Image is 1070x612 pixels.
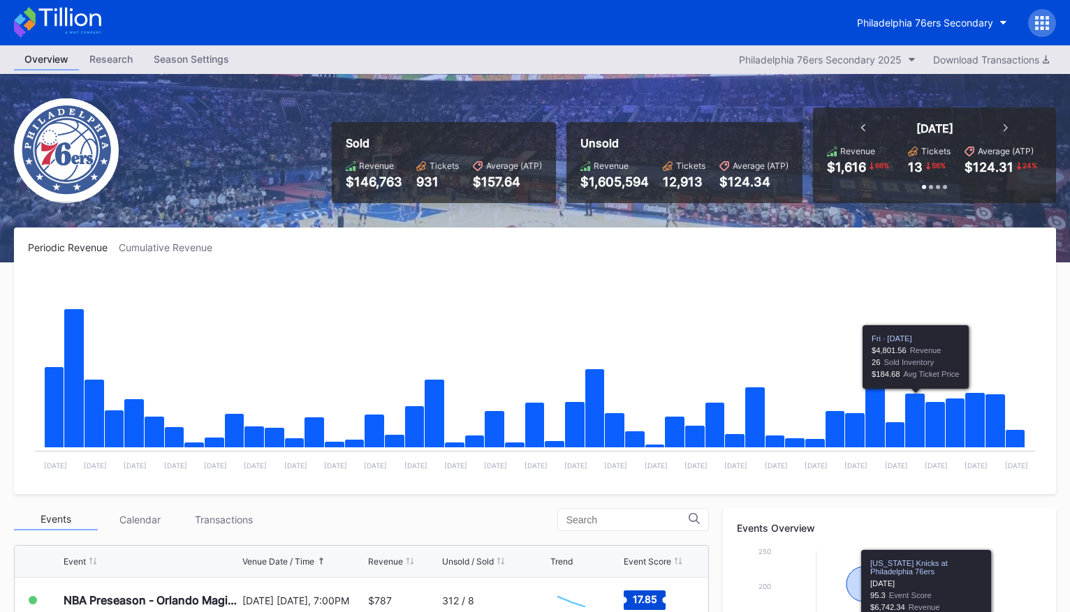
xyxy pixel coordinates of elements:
[430,161,459,171] div: Tickets
[28,241,119,253] div: Periodic Revenue
[119,241,223,253] div: Cumulative Revenue
[404,461,427,470] text: [DATE]
[64,593,239,607] div: NBA Preseason - Orlando Magic at Philadelphia 76ers
[724,461,747,470] text: [DATE]
[444,461,467,470] text: [DATE]
[14,49,79,70] a: Overview
[925,461,948,470] text: [DATE]
[719,174,789,189] div: $124.34
[143,49,240,69] div: Season Settings
[204,461,227,470] text: [DATE]
[486,161,542,171] div: Average (ATP)
[14,98,119,203] img: Philadelphia_76ers.png
[84,461,107,470] text: [DATE]
[874,160,891,171] div: 66 %
[847,10,1018,36] button: Philadelphia 76ers Secondary
[1021,160,1039,171] div: 24 %
[442,595,474,606] div: 312 / 8
[346,174,402,189] div: $146,763
[359,161,394,171] div: Revenue
[346,136,542,150] div: Sold
[580,136,789,150] div: Unsold
[930,160,947,171] div: 56 %
[739,54,902,66] div: Philadelphia 76ers Secondary 2025
[594,161,629,171] div: Revenue
[79,49,143,70] a: Research
[978,146,1034,156] div: Average (ATP)
[1005,461,1028,470] text: [DATE]
[416,174,459,189] div: 931
[663,174,705,189] div: 12,913
[550,556,573,567] div: Trend
[805,461,828,470] text: [DATE]
[633,593,657,605] text: 17.85
[484,461,507,470] text: [DATE]
[624,556,671,567] div: Event Score
[732,50,923,69] button: Philadelphia 76ers Secondary 2025
[926,50,1056,69] button: Download Transactions
[604,461,627,470] text: [DATE]
[564,461,587,470] text: [DATE]
[885,461,908,470] text: [DATE]
[758,582,771,590] text: 200
[28,271,1042,480] svg: Chart title
[242,556,314,567] div: Venue Date / Time
[921,146,951,156] div: Tickets
[840,146,875,156] div: Revenue
[164,461,187,470] text: [DATE]
[98,509,182,530] div: Calendar
[965,461,988,470] text: [DATE]
[758,547,771,555] text: 250
[124,461,147,470] text: [DATE]
[645,461,668,470] text: [DATE]
[182,509,265,530] div: Transactions
[676,161,705,171] div: Tickets
[733,161,789,171] div: Average (ATP)
[933,54,1049,66] div: Download Transactions
[827,160,866,174] div: $1,616
[580,174,649,189] div: $1,605,594
[525,461,548,470] text: [DATE]
[965,160,1013,174] div: $124.31
[244,461,267,470] text: [DATE]
[566,514,689,525] input: Search
[916,121,953,135] div: [DATE]
[844,461,867,470] text: [DATE]
[765,461,788,470] text: [DATE]
[684,461,708,470] text: [DATE]
[324,461,347,470] text: [DATE]
[857,17,993,29] div: Philadelphia 76ers Secondary
[908,160,923,174] div: 13
[64,556,86,567] div: Event
[143,49,240,70] a: Season Settings
[284,461,307,470] text: [DATE]
[242,595,365,606] div: [DATE] [DATE], 7:00PM
[737,522,1042,534] div: Events Overview
[473,174,542,189] div: $157.64
[79,49,143,69] div: Research
[364,461,387,470] text: [DATE]
[442,556,494,567] div: Unsold / Sold
[368,595,392,606] div: $787
[44,461,67,470] text: [DATE]
[14,509,98,530] div: Events
[368,556,403,567] div: Revenue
